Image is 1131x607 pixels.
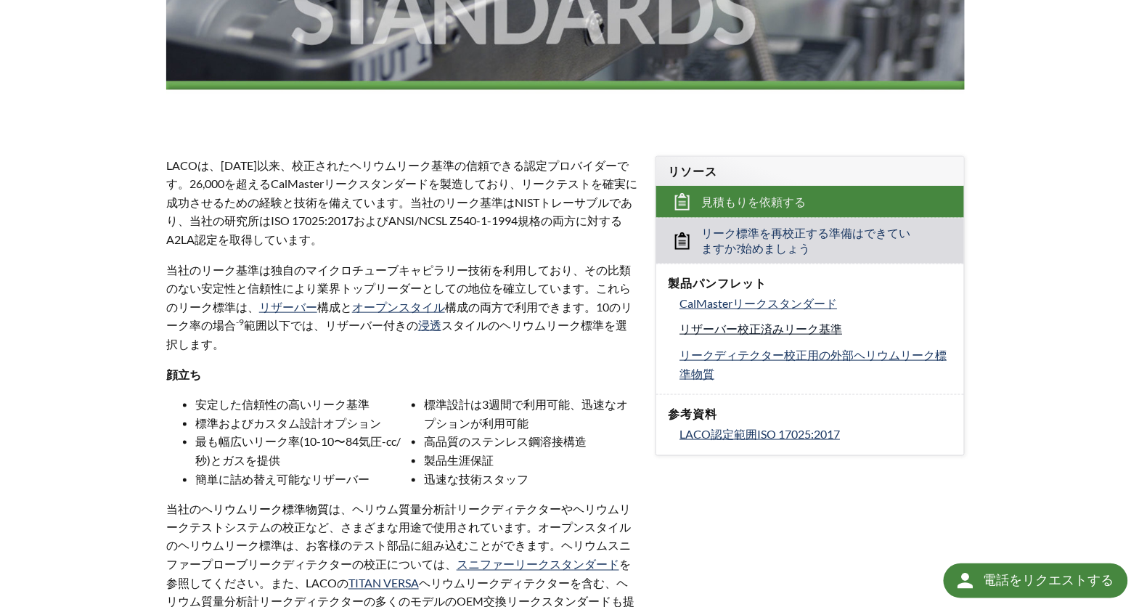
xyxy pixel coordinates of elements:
[656,218,964,264] a: リーク標準を再校正する準備はできていますか?始めましょう
[166,263,632,333] font: 当社のリーク基準は独自のマイクロチューブキャピラリー技術を利用しており、その比類のない安定性と信頼性により業界トップリーダーとしての地位を確立しています。これらのリーク標準は、 構成と 構成の両...
[983,563,1114,597] div: 電話をリクエストする
[679,346,952,383] a: リークディテクター校正用の外部ヘリウムリーク標準物質
[679,427,840,441] span: LACO認定範囲ISO 17025:2017
[418,318,441,332] a: 浸透
[424,470,638,489] li: 迅速な技術スタッフ
[679,296,837,310] span: CalMasterリークスタンダード
[944,563,1128,598] div: Request a Call
[424,432,638,451] li: 高品質のステンレス鋼溶接構造
[679,319,952,338] a: リザーバー校正済みリーク基準
[668,164,952,179] h4: リソース
[236,317,244,327] sup: -9
[166,156,639,249] p: LACOは、[DATE]以来、校正されたヘリウムリーク基準の信頼できる認定プロバイダーです。26,000を超えるCalMasterリークスタンダードを製造しており、リークテストを確実に成功させる...
[679,348,947,380] span: リークディテクター校正用の外部ヘリウムリーク標準物質
[656,186,964,218] a: 見積もりを依頼する
[424,451,638,470] li: 製品生涯保証
[668,276,952,291] h4: 製品パンフレット
[166,318,627,351] font: 範囲以下では、リザーバー付きの スタイルのヘリウムリーク標準を選択します。
[954,569,977,592] img: 丸いボタン
[702,226,920,256] span: リーク標準を再校正する準備はできていますか?始めましょう
[195,470,409,489] li: 簡単に詰め替え可能なリザーバー
[195,414,409,433] li: 標準およびカスタム設計オプション
[166,367,201,381] strong: 顔立ち
[352,300,445,314] a: オープンスタイル
[457,558,619,571] a: スニファーリークスタンダード
[679,294,952,313] a: CalMasterリークスタンダード
[348,577,419,590] a: TITAN VERSA
[213,502,329,516] span: リウムリーク標準物質
[195,432,409,469] li: 最も幅広いリーク率(10-10〜84気圧-cc/秒)とガスを提供
[668,407,952,422] h4: 参考資料
[702,195,807,210] span: 見積もりを依頼する
[195,395,409,414] li: 安定した信頼性の高いリーク基準
[679,425,952,444] a: LACO認定範囲ISO 17025:2017
[259,300,317,314] a: リザーバー
[679,322,842,335] span: リザーバー校正済みリーク基準
[424,395,638,432] li: 標準設計は3週間で利用可能、迅速なオプションが利用可能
